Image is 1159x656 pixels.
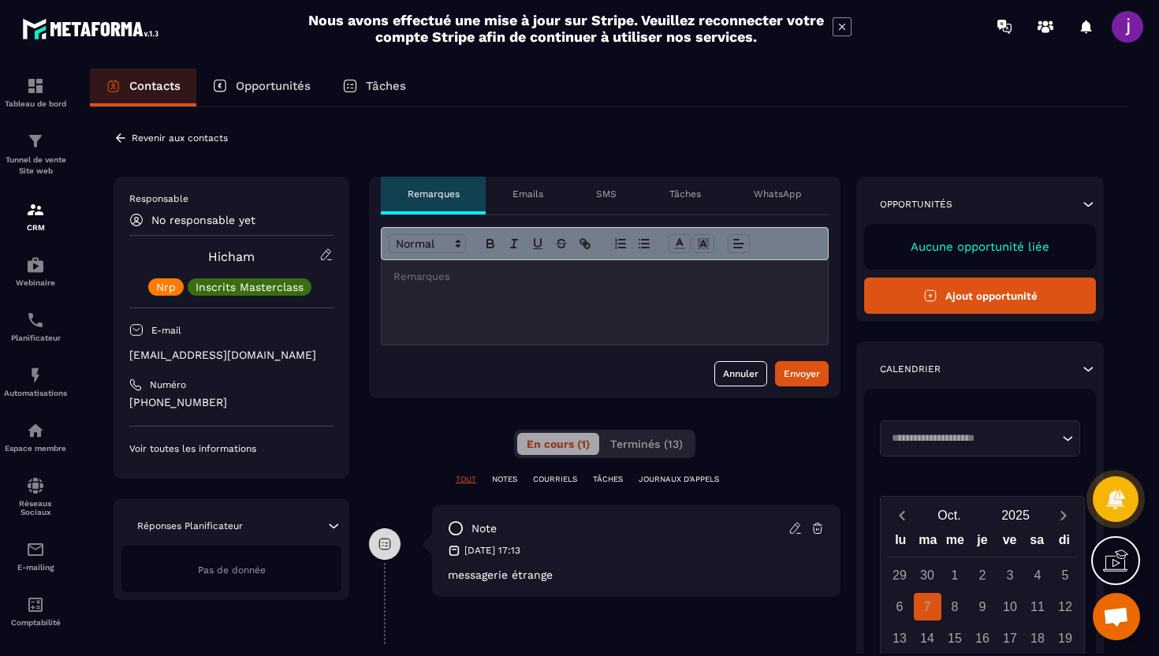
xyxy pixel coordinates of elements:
[4,464,67,528] a: social-networksocial-networkRéseaux Sociaux
[915,529,942,557] div: ma
[4,444,67,453] p: Espace membre
[326,69,422,106] a: Tâches
[512,188,543,200] p: Emails
[4,223,67,232] p: CRM
[533,474,577,485] p: COURRIELS
[887,529,915,557] div: lu
[150,378,186,391] p: Numéro
[471,521,497,536] p: note
[997,561,1024,589] div: 3
[208,249,255,264] a: Hicham
[26,255,45,274] img: automations
[914,593,941,621] div: 7
[887,505,916,526] button: Previous month
[941,593,969,621] div: 8
[4,65,67,120] a: formationformationTableau de bord
[129,395,334,410] p: [PHONE_NUMBER]
[969,624,997,652] div: 16
[129,442,334,455] p: Voir toutes les informations
[464,544,520,557] p: [DATE] 17:13
[26,540,45,559] img: email
[969,561,997,589] div: 2
[941,561,969,589] div: 1
[151,324,181,337] p: E-mail
[129,79,181,93] p: Contacts
[198,565,266,576] span: Pas de donnée
[886,430,1058,446] input: Search for option
[26,132,45,151] img: formation
[880,240,1080,254] p: Aucune opportunité liée
[4,389,67,397] p: Automatisations
[4,583,67,639] a: accountantaccountantComptabilité
[596,188,617,200] p: SMS
[4,278,67,287] p: Webinaire
[886,593,914,621] div: 6
[236,79,311,93] p: Opportunités
[969,593,997,621] div: 9
[601,433,692,455] button: Terminés (13)
[4,618,67,627] p: Comptabilité
[4,409,67,464] a: automationsautomationsEspace membre
[129,192,334,205] p: Responsable
[4,563,67,572] p: E-mailing
[26,595,45,614] img: accountant
[26,366,45,385] img: automations
[941,624,969,652] div: 15
[1024,593,1052,621] div: 11
[4,99,67,108] p: Tableau de bord
[151,214,255,226] p: No responsable yet
[4,244,67,299] a: automationsautomationsWebinaire
[886,561,914,589] div: 29
[456,474,476,485] p: TOUT
[1023,529,1051,557] div: sa
[1093,593,1140,640] div: Ouvrir le chat
[639,474,719,485] p: JOURNAUX D'APPELS
[26,76,45,95] img: formation
[527,438,590,450] span: En cours (1)
[886,624,914,652] div: 13
[26,421,45,440] img: automations
[1024,561,1052,589] div: 4
[196,281,304,293] p: Inscrits Masterclass
[880,363,941,375] p: Calendrier
[1049,505,1078,526] button: Next month
[26,476,45,495] img: social-network
[1052,624,1079,652] div: 19
[4,120,67,188] a: formationformationTunnel de vente Site web
[129,348,334,363] p: [EMAIL_ADDRESS][DOMAIN_NAME]
[997,593,1024,621] div: 10
[4,499,67,516] p: Réseaux Sociaux
[307,12,825,45] h2: Nous avons effectué une mise à jour sur Stripe. Veuillez reconnecter votre compte Stripe afin de ...
[754,188,802,200] p: WhatsApp
[1052,593,1079,621] div: 12
[448,568,825,581] p: messagerie étrange
[4,188,67,244] a: formationformationCRM
[26,311,45,330] img: scheduler
[4,354,67,409] a: automationsautomationsAutomatisations
[1050,529,1078,557] div: di
[196,69,326,106] a: Opportunités
[669,188,701,200] p: Tâches
[156,281,176,293] p: Nrp
[22,14,164,43] img: logo
[90,69,196,106] a: Contacts
[4,528,67,583] a: emailemailE-mailing
[517,433,599,455] button: En cours (1)
[593,474,623,485] p: TÂCHES
[1052,561,1079,589] div: 5
[26,200,45,219] img: formation
[916,501,982,529] button: Open months overlay
[880,420,1080,457] div: Search for option
[610,438,683,450] span: Terminés (13)
[997,624,1024,652] div: 17
[137,520,243,532] p: Réponses Planificateur
[864,278,1096,314] button: Ajout opportunité
[4,334,67,342] p: Planificateur
[366,79,406,93] p: Tâches
[4,299,67,354] a: schedulerschedulerPlanificateur
[492,474,517,485] p: NOTES
[914,624,941,652] div: 14
[4,155,67,177] p: Tunnel de vente Site web
[132,132,228,143] p: Revenir aux contacts
[941,529,969,557] div: me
